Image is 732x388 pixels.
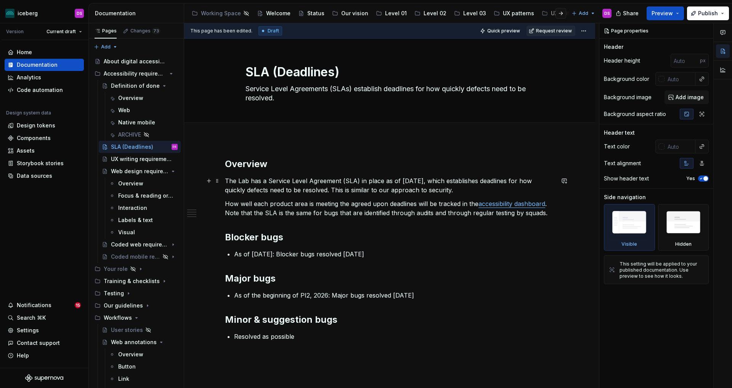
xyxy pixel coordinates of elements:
[43,26,85,37] button: Current draft
[106,348,181,361] a: Overview
[604,75,649,83] div: Background color
[254,7,294,19] a: Welcome
[118,375,129,383] div: Link
[118,131,141,138] div: ARCHIVE
[5,157,84,169] a: Storybook stories
[111,155,174,163] div: UX writing requirements
[604,57,640,64] div: Header height
[6,110,51,116] div: Design system data
[91,68,181,80] div: Accessibility requirements
[5,132,84,144] a: Components
[676,93,704,101] span: Add image
[99,238,181,251] a: Coded web requirements
[106,190,181,202] a: Focus & reading order
[25,374,63,382] a: Supernova Logo
[111,241,169,248] div: Coded web requirements
[5,349,84,362] button: Help
[173,143,177,151] div: DS
[17,122,55,129] div: Design tokens
[620,261,704,279] div: This setting will be applied to your published documentation. Use preview to see how it looks.
[5,299,84,311] button: Notifications15
[118,216,153,224] div: Labels & text
[91,263,181,275] div: Your role
[99,165,181,177] a: Web design requirements
[527,26,575,36] button: Request review
[111,143,153,151] div: SLA (Deadlines)
[5,71,84,84] a: Analytics
[225,199,554,217] p: How well each product area is meeting the agreed upon deadlines will be tracked in the . Note tha...
[478,26,523,36] button: Quick preview
[91,275,181,287] div: Training & checklists
[411,7,449,19] a: Level 02
[652,10,673,17] span: Preview
[104,277,160,285] div: Training & checklists
[106,373,181,385] a: Link
[106,104,181,116] a: Web
[604,175,649,182] div: Show header text
[5,46,84,58] a: Home
[118,204,147,212] div: Interaction
[17,327,39,334] div: Settings
[5,59,84,71] a: Documentation
[5,84,84,96] a: Code automation
[700,58,706,64] p: px
[104,302,143,309] div: Our guidelines
[118,106,130,114] div: Web
[225,231,554,243] h2: Blocker bugs
[118,94,143,102] div: Overview
[604,129,635,137] div: Header text
[225,272,554,285] h2: Major bugs
[99,153,181,165] a: UX writing requirements
[111,326,143,334] div: User stories
[478,200,545,208] a: accessibility dashboard
[106,177,181,190] a: Overview
[118,363,136,370] div: Button
[604,193,646,201] div: Side navigation
[99,80,181,92] a: Definition of done
[6,29,24,35] div: Version
[225,314,554,326] h2: Minor & suggestion bugs
[99,141,181,153] a: SLA (Deadlines)DS
[17,301,51,309] div: Notifications
[604,159,641,167] div: Text alignment
[234,332,554,341] p: Resolved as possible
[118,229,135,236] div: Visual
[106,129,181,141] a: ARCHIVE
[225,176,554,195] p: The Lab has a Service Level Agreement (SLA) in place as of [DATE], which establishes deadlines fo...
[91,42,120,52] button: Add
[152,28,160,34] span: 73
[91,55,181,68] a: About digital accessibility
[106,92,181,104] a: Overview
[99,251,181,263] a: Coded mobile requirements
[665,72,695,86] input: Auto
[385,10,407,17] div: Level 01
[104,290,124,297] div: Testing
[47,29,76,35] span: Current draft
[17,74,41,81] div: Analytics
[17,61,58,69] div: Documentation
[579,10,588,16] span: Add
[130,28,160,34] div: Changes
[18,10,38,17] div: iceberg
[451,7,489,19] a: Level 03
[569,8,598,19] button: Add
[17,48,32,56] div: Home
[17,172,52,180] div: Data sources
[95,28,117,34] div: Pages
[5,170,84,182] a: Data sources
[604,143,630,150] div: Text color
[189,6,568,21] div: Page tree
[111,253,160,261] div: Coded mobile requirements
[621,241,637,247] div: Visible
[17,314,46,322] div: Search ⌘K
[99,336,181,348] a: Web annotations
[91,287,181,299] div: Testing
[225,158,554,170] h2: Overview
[104,58,167,65] div: About digital accessibility
[91,312,181,324] div: Workflows
[118,180,143,187] div: Overview
[2,5,87,21] button: icebergDS
[623,10,639,17] span: Share
[17,134,51,142] div: Components
[244,83,532,104] textarea: Service Level Agreements (SLAs) establish deadlines for how quickly defects need to be resolved.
